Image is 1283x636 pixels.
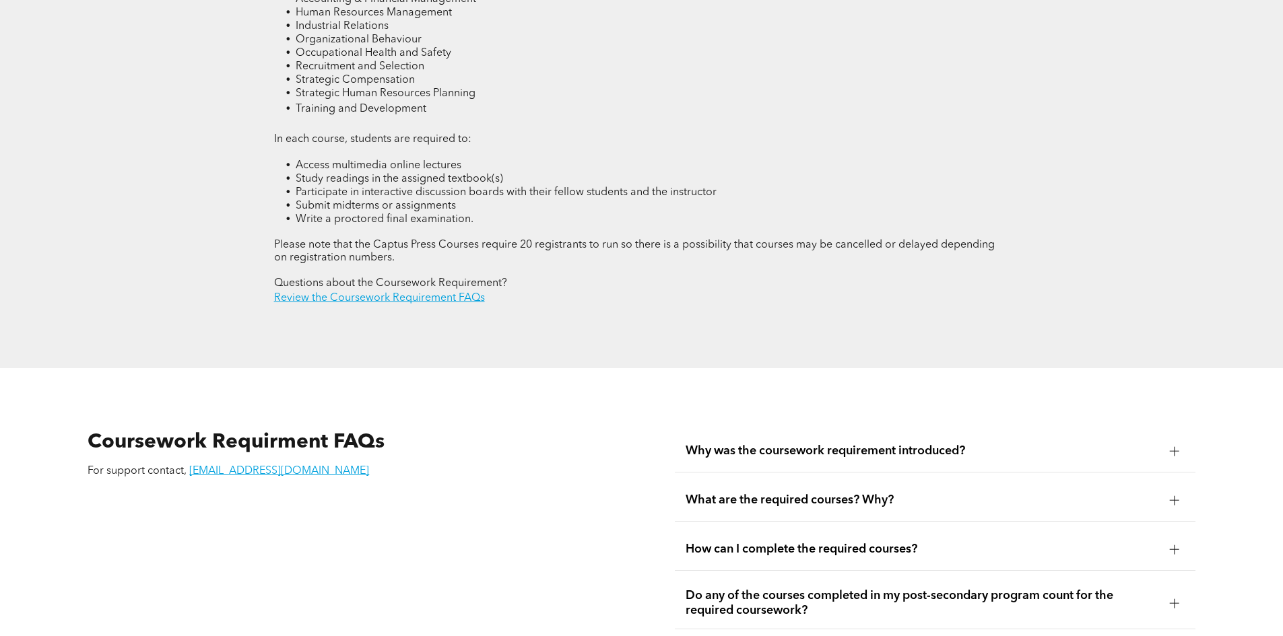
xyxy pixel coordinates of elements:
[296,48,451,59] span: Occupational Health and Safety
[296,88,475,99] span: Strategic Human Resources Planning
[296,187,717,198] span: Participate in interactive discussion boards with their fellow students and the instructor
[296,160,461,171] span: Access multimedia online lectures
[274,278,507,289] span: Questions about the Coursework Requirement?
[88,432,385,452] span: Coursework Requirment FAQs
[88,466,187,476] span: For support contact,
[296,61,424,72] span: Recruitment and Selection
[296,104,426,114] span: Training and Development
[296,214,473,225] span: Write a proctored final examination.
[296,34,422,45] span: Organizational Behaviour
[274,240,995,263] span: Please note that the Captus Press Courses require 20 registrants to run so there is a possibility...
[296,174,503,184] span: Study readings in the assigned textbook(s)
[296,21,389,32] span: Industrial Relations
[686,444,1159,458] span: Why was the coursework requirement introduced?
[274,293,485,304] a: Review the Coursework Requirement FAQs
[686,542,1159,557] span: How can I complete the required courses?
[686,588,1159,618] span: Do any of the courses completed in my post-secondary program count for the required coursework?
[189,466,369,476] a: [EMAIL_ADDRESS][DOMAIN_NAME]
[296,201,456,211] span: Submit midterms or assignments
[274,134,471,145] span: In each course, students are required to:
[296,7,452,18] span: Human Resources Management
[296,75,415,85] span: Strategic Compensation
[686,493,1159,507] span: What are the required courses? Why?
